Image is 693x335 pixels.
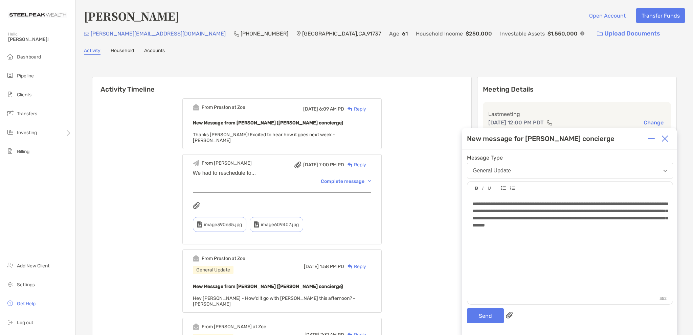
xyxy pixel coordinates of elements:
[84,8,179,24] h4: [PERSON_NAME]
[389,29,399,38] p: Age
[466,29,492,38] p: $250,000
[319,162,344,168] span: 7:00 PM PD
[6,128,14,136] img: investing icon
[501,186,506,190] img: Editor control icon
[488,118,544,127] p: [DATE] 12:00 PM PDT
[84,48,100,55] a: Activity
[488,110,666,118] p: Last meeting
[302,29,381,38] p: [GEOGRAPHIC_DATA] , CA , 91737
[475,187,478,190] img: Editor control icon
[506,312,513,318] img: paperclip attachments
[653,293,673,304] p: 352
[663,170,667,172] img: Open dropdown arrow
[202,256,245,261] div: From Preston at Zoe
[467,308,504,323] button: Send
[8,37,71,42] span: [PERSON_NAME]!
[17,73,34,79] span: Pipeline
[17,149,29,154] span: Billing
[662,135,668,142] img: Close
[111,48,134,55] a: Household
[296,31,301,37] img: Location Icon
[197,221,202,228] img: type
[597,31,603,36] img: button icon
[6,109,14,117] img: transfers icon
[6,299,14,307] img: get-help icon
[467,135,614,143] div: New message for [PERSON_NAME] concierge
[84,32,89,36] img: Email Icon
[144,48,165,55] a: Accounts
[204,222,242,228] span: image390635.jpg
[193,202,200,209] img: attachments
[416,29,463,38] p: Household Income
[6,71,14,79] img: pipeline icon
[193,295,355,307] span: Hey [PERSON_NAME] - How'd it go with [PERSON_NAME] this afternoon? -[PERSON_NAME]
[348,107,353,111] img: Reply icon
[467,154,673,161] span: Message Type
[17,282,35,288] span: Settings
[473,168,511,174] div: General Update
[319,106,344,112] span: 6:09 AM PD
[17,263,49,269] span: Add New Client
[17,320,33,326] span: Log out
[642,119,666,126] button: Change
[593,26,665,41] a: Upload Documents
[241,29,288,38] p: [PHONE_NUMBER]
[304,264,319,269] span: [DATE]
[294,162,301,168] img: attachment
[344,263,366,270] div: Reply
[547,29,578,38] p: $1,550,000
[303,106,318,112] span: [DATE]
[467,163,673,178] button: General Update
[648,135,655,142] img: Expand or collapse
[321,178,371,184] div: Complete message
[510,186,515,190] img: Editor control icon
[91,29,226,38] p: [PERSON_NAME][EMAIL_ADDRESS][DOMAIN_NAME]
[234,31,239,37] img: Phone Icon
[303,162,318,168] span: [DATE]
[482,187,484,190] img: Editor control icon
[6,280,14,288] img: settings icon
[344,105,366,113] div: Reply
[6,90,14,98] img: clients icon
[320,264,344,269] span: 1:58 PM PD
[348,163,353,167] img: Reply icon
[6,147,14,155] img: billing icon
[193,255,199,262] img: Event icon
[17,111,37,117] span: Transfers
[6,318,14,326] img: logout icon
[344,161,366,168] div: Reply
[402,29,408,38] p: 61
[636,8,685,23] button: Transfer Funds
[488,187,491,190] img: Editor control icon
[202,324,266,330] div: From [PERSON_NAME] at Zoe
[193,120,343,126] b: New Message from [PERSON_NAME] ([PERSON_NAME] concierge)
[17,130,37,136] span: Investing
[261,222,299,228] span: image609407.jpg
[6,261,14,269] img: add_new_client icon
[17,54,41,60] span: Dashboard
[193,266,233,274] div: General Update
[6,52,14,61] img: dashboard icon
[202,160,252,166] div: From [PERSON_NAME]
[193,170,371,176] div: We had to reschedule to...
[254,221,259,228] img: type
[193,104,199,111] img: Event icon
[193,284,343,289] b: New Message from [PERSON_NAME] ([PERSON_NAME] concierge)
[483,85,671,94] p: Meeting Details
[368,180,371,182] img: Chevron icon
[584,8,631,23] button: Open Account
[348,264,353,269] img: Reply icon
[8,3,67,27] img: Zoe Logo
[193,132,335,143] span: Thanks [PERSON_NAME]! Excited to hear how it goes next week -[PERSON_NAME]
[193,324,199,330] img: Event icon
[92,77,471,93] h6: Activity Timeline
[500,29,545,38] p: Investable Assets
[546,120,553,125] img: communication type
[193,160,199,166] img: Event icon
[580,31,584,35] img: Info Icon
[17,301,36,307] span: Get Help
[202,104,245,110] div: From Preston at Zoe
[17,92,31,98] span: Clients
